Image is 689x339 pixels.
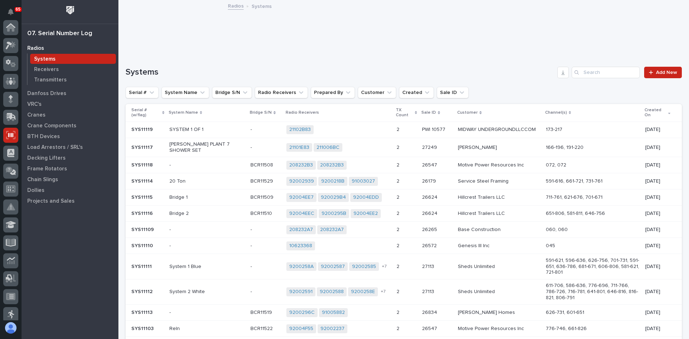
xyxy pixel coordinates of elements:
p: 2 [397,143,401,151]
a: Crane Components [22,120,118,131]
tr: SYS11114SYS11114 20 TonBCR11529BCR11529 92002939 9200218B 91003027 22 2617926179 Service Steel Fr... [126,173,682,189]
p: 26624 [422,209,439,217]
a: 21102B83 [289,127,311,133]
p: 27249 [422,143,439,151]
p: Dollies [27,187,44,194]
p: - [250,241,253,249]
p: Hillcrest Trailers LLC [458,194,540,201]
p: Systems [252,2,272,10]
p: BTH Devices [27,133,60,140]
p: TX Count [396,106,413,119]
p: Base Construction [458,227,540,233]
p: MIDWAY UNDERGROUNDLLCCOM [458,127,540,133]
a: 92004EDD [353,194,379,201]
button: Sale ID [437,87,469,98]
tr: SYS11112SYS11112 System 2 White-- 92002591 92002588 9200258E +722 2711327113 Sheds Unlimited611-7... [126,279,682,305]
p: 65 [16,7,20,12]
p: Systems [34,56,56,62]
p: Danfoss Drives [27,90,66,97]
p: [PERSON_NAME] [458,145,540,151]
p: 776-746, 661-826 [546,326,639,332]
span: + 7 [381,289,385,294]
p: 2 [397,225,401,233]
p: [PERSON_NAME] PLANT 7 SHOWER SET [169,141,245,154]
p: [DATE] [645,310,670,316]
a: 92002587 [321,264,345,270]
p: VRC's [27,101,42,108]
p: [DATE] [645,145,670,151]
p: 20 Ton [169,178,245,184]
p: [DATE] [645,194,670,201]
p: Bridge 2 [169,211,245,217]
p: - [250,262,253,270]
p: Serial # (w/flag) [131,106,160,119]
p: 060, 060 [546,227,639,233]
a: 9200295B [322,211,346,217]
p: SYS11112 [131,287,154,295]
a: Systems [28,54,118,64]
p: [DATE] [645,127,670,133]
a: 9200218B [321,178,344,184]
a: 211006BC [317,145,339,151]
a: 92002585 [352,264,376,270]
p: 166-196, 191-220 [546,145,639,151]
p: Cranes [27,112,46,118]
a: 92002591 [289,289,313,295]
button: users-avatar [3,320,18,335]
p: 2 [397,161,401,168]
p: - [250,143,253,151]
tr: SYS11110SYS11110 --- 10623368 22 2657226572 Genesis III Inc045[DATE] [126,238,682,254]
button: Bridge S/N [212,87,252,98]
a: 92004EEC [289,211,314,217]
p: SYS11109 [131,225,155,233]
div: Notifications65 [9,9,18,20]
p: 2 [397,324,401,332]
p: Projects and Sales [27,198,75,204]
p: BCR11519 [250,308,273,316]
a: Add New [644,67,682,78]
p: Service Steel Framing [458,178,540,184]
tr: SYS11111SYS11111 System 1 Blue-- 9200258A 92002587 92002585 +722 2711327113 Sheds Unlimited591-62... [126,254,682,279]
tr: SYS11115SYS11115 Bridge 1BCR11509BCR11509 92004EE7 920029B4 92004EDD 22 2662426624 Hillcrest Trai... [126,189,682,206]
img: Workspace Logo [64,4,77,17]
a: 208232B3 [320,162,344,168]
button: Serial # [126,87,159,98]
p: [DATE] [645,289,670,295]
p: SYS11116 [131,209,154,217]
p: 26265 [422,225,439,233]
a: Frame Rotators [22,163,118,174]
p: 27113 [422,262,436,270]
a: 92002939 [289,178,314,184]
a: Transmitters [28,75,118,85]
p: - [169,310,245,316]
p: 651-806, 581-811, 646-756 [546,211,639,217]
a: 91005882 [322,310,345,316]
div: 07. Serial Number Log [27,30,92,38]
a: 92004F55 [289,326,313,332]
p: PWI 10577 [422,125,447,133]
tr: SYS11119SYS11119 SYSTEM 1 OF 1-- 21102B83 22 PWI 10577PWI 10577 MIDWAY UNDERGROUNDLLCCOM173-217[D... [126,122,682,138]
tr: SYS11113SYS11113 -BCR11519BCR11519 9200296C 91005882 22 2683426834 [PERSON_NAME] Homes626-731, 60... [126,305,682,321]
p: System 1 Blue [169,264,245,270]
a: Radios [228,1,244,10]
p: SYS11119 [131,125,154,133]
p: Genesis III Inc [458,243,540,249]
p: Crane Components [27,123,76,129]
p: Receivers [34,66,59,73]
a: Chain Slings [22,174,118,185]
p: Bridge 1 [169,194,245,201]
input: Search [572,67,640,78]
p: Reln [169,326,245,332]
p: Hillcrest Trailers LLC [458,211,540,217]
a: Dollies [22,185,118,196]
p: - [169,243,245,249]
p: Radios [27,45,44,52]
a: Projects and Sales [22,196,118,206]
a: 10623368 [289,243,312,249]
p: 26179 [422,177,437,184]
span: + 7 [382,264,386,269]
p: 2 [397,287,401,295]
p: - [250,225,253,233]
p: 26547 [422,161,439,168]
p: - [250,125,253,133]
